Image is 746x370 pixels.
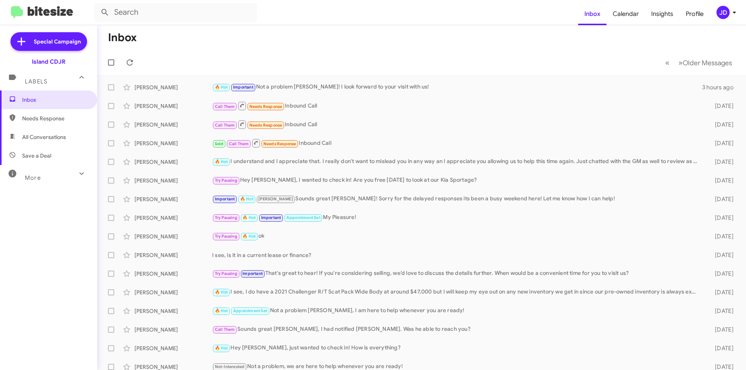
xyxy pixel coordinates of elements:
[249,104,282,109] span: Needs Response
[134,121,212,129] div: [PERSON_NAME]
[215,141,224,146] span: Sold
[212,213,702,222] div: My Pleasure!
[233,308,267,313] span: Appointment Set
[249,123,282,128] span: Needs Response
[25,78,47,85] span: Labels
[212,101,702,111] div: Inbound Call
[680,3,710,25] a: Profile
[212,83,702,92] div: Not a problem [PERSON_NAME]! I look forward to your visit with us!
[215,364,245,369] span: Not-Interested
[134,251,212,259] div: [PERSON_NAME]
[212,325,702,334] div: Sounds great [PERSON_NAME], I had notified [PERSON_NAME]. Was he able to reach you?
[702,177,740,184] div: [DATE]
[242,215,256,220] span: 🔥 Hot
[212,232,702,241] div: ok
[215,196,235,202] span: Important
[242,271,263,276] span: Important
[702,233,740,240] div: [DATE]
[263,141,296,146] span: Needs Response
[215,290,228,295] span: 🔥 Hot
[212,251,702,259] div: I see, is it in a current lease or finance?
[661,55,674,71] button: Previous
[665,58,669,68] span: «
[716,6,730,19] div: JD
[229,141,249,146] span: Call Them
[578,3,607,25] a: Inbox
[240,196,253,202] span: 🔥 Hot
[242,234,256,239] span: 🔥 Hot
[94,3,257,22] input: Search
[702,214,740,222] div: [DATE]
[212,176,702,185] div: Hey [PERSON_NAME], I wanted to check in! Are you free [DATE] to look at our Kia Sportage?
[215,346,228,351] span: 🔥 Hot
[678,58,683,68] span: »
[212,306,702,315] div: Not a problem [PERSON_NAME], I am here to help whenever you are ready!
[134,288,212,296] div: [PERSON_NAME]
[702,307,740,315] div: [DATE]
[134,83,212,91] div: [PERSON_NAME]
[286,215,321,220] span: Appointment Set
[134,326,212,334] div: [PERSON_NAME]
[134,177,212,184] div: [PERSON_NAME]
[215,308,228,313] span: 🔥 Hot
[645,3,680,25] a: Insights
[702,344,740,352] div: [DATE]
[134,270,212,278] div: [PERSON_NAME]
[702,102,740,110] div: [DATE]
[261,215,281,220] span: Important
[22,133,66,141] span: All Conversations
[34,38,81,45] span: Special Campaign
[212,120,702,129] div: Inbound Call
[233,85,253,90] span: Important
[134,158,212,166] div: [PERSON_NAME]
[134,139,212,147] div: [PERSON_NAME]
[661,55,737,71] nav: Page navigation example
[134,307,212,315] div: [PERSON_NAME]
[683,59,732,67] span: Older Messages
[25,174,41,181] span: More
[215,327,235,332] span: Call Them
[674,55,737,71] button: Next
[215,104,235,109] span: Call Them
[215,159,228,164] span: 🔥 Hot
[215,215,237,220] span: Try Pausing
[215,85,228,90] span: 🔥 Hot
[212,269,702,278] div: That's great to hear! If you're considering selling, we’d love to discuss the details further. Wh...
[212,288,702,297] div: I see, I do have a 2021 Challenger R/T Scat Pack Wide Body at around $47,000 but I will keep my e...
[134,233,212,240] div: [PERSON_NAME]
[702,139,740,147] div: [DATE]
[215,271,237,276] span: Try Pausing
[134,195,212,203] div: [PERSON_NAME]
[215,178,237,183] span: Try Pausing
[702,121,740,129] div: [DATE]
[22,96,88,104] span: Inbox
[702,270,740,278] div: [DATE]
[10,32,87,51] a: Special Campaign
[108,31,137,44] h1: Inbox
[702,251,740,259] div: [DATE]
[258,196,293,202] span: [PERSON_NAME]
[32,58,66,66] div: Island CDJR
[22,115,88,122] span: Needs Response
[212,195,702,203] div: Sounds great [PERSON_NAME]! Sorry for the delayed responses its been a busy weekend here! Let me ...
[212,157,702,166] div: I understand and I appreciate that. I really don't want to mislead you in any way an I appreciate...
[710,6,737,19] button: JD
[212,344,702,353] div: Hey [PERSON_NAME], just wanted to check in! How is everything?
[702,288,740,296] div: [DATE]
[134,344,212,352] div: [PERSON_NAME]
[607,3,645,25] a: Calendar
[134,102,212,110] div: [PERSON_NAME]
[215,123,235,128] span: Call Them
[702,158,740,166] div: [DATE]
[134,214,212,222] div: [PERSON_NAME]
[702,83,740,91] div: 3 hours ago
[702,326,740,334] div: [DATE]
[212,138,702,148] div: Inbound Call
[22,152,51,160] span: Save a Deal
[702,195,740,203] div: [DATE]
[215,234,237,239] span: Try Pausing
